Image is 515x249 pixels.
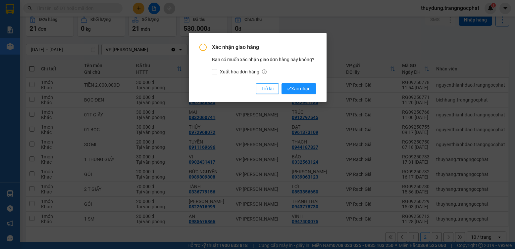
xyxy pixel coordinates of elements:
[262,69,267,74] span: info-circle
[212,44,316,51] span: Xác nhận giao hàng
[212,56,316,75] div: Bạn có muốn xác nhận giao đơn hàng này không?
[287,87,291,91] span: check
[282,83,316,94] button: checkXác nhận
[256,83,279,94] button: Trở lại
[261,85,274,92] span: Trở lại
[199,44,207,51] span: exclamation-circle
[217,68,270,75] span: Xuất hóa đơn hàng
[287,85,311,92] span: Xác nhận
